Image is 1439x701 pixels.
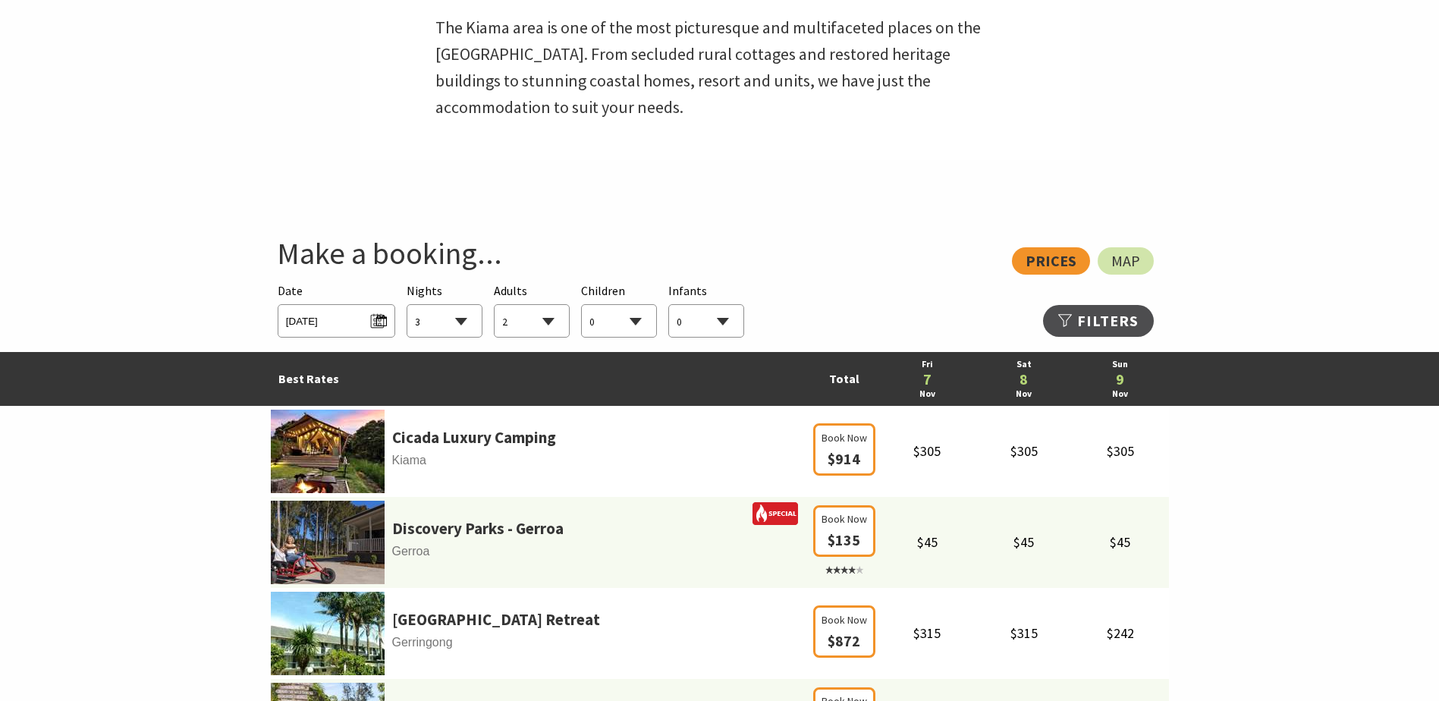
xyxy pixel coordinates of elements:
[392,516,564,542] a: Discovery Parks - Gerroa
[392,607,600,633] a: [GEOGRAPHIC_DATA] Retreat
[1079,387,1161,401] a: Nov
[913,442,941,460] span: $305
[271,592,385,675] img: parkridgea.jpg
[1010,442,1038,460] span: $305
[887,357,968,372] a: Fri
[286,309,387,329] span: [DATE]
[1079,357,1161,372] a: Sun
[822,429,867,446] span: Book Now
[813,452,875,467] a: Book Now $914
[407,281,442,301] span: Nights
[828,530,860,549] span: $135
[983,357,1064,372] a: Sat
[813,634,875,649] a: Book Now $872
[822,611,867,628] span: Book Now
[392,425,556,451] a: Cicada Luxury Camping
[271,542,809,561] span: Gerroa
[271,451,809,470] span: Kiama
[581,283,625,298] span: Children
[1107,624,1134,642] span: $242
[1110,533,1130,551] span: $45
[407,281,482,338] div: Choose a number of nights
[813,533,875,577] a: Book Now $135
[887,387,968,401] a: Nov
[1111,255,1140,267] span: Map
[809,352,879,406] td: Total
[271,352,809,406] td: Best Rates
[278,283,303,298] span: Date
[983,387,1064,401] a: Nov
[822,511,867,527] span: Book Now
[494,283,527,298] span: Adults
[271,501,385,584] img: 341233-primary-1e441c39-47ed-43bc-a084-13db65cabecb.jpg
[271,410,385,493] img: cicadalc-primary-31d37d92-1cfa-4b29-b30e-8e55f9b407e4.jpg
[1107,442,1134,460] span: $305
[278,281,395,338] div: Please choose your desired arrival date
[271,633,809,652] span: Gerringong
[668,283,707,298] span: Infants
[435,14,1004,121] p: The Kiama area is one of the most picturesque and multifaceted places on the [GEOGRAPHIC_DATA]. F...
[913,624,941,642] span: $315
[917,533,938,551] span: $45
[828,449,860,468] span: $914
[1013,533,1034,551] span: $45
[983,372,1064,387] a: 8
[1079,372,1161,387] a: 9
[1098,247,1154,275] a: Map
[828,631,860,650] span: $872
[887,372,968,387] a: 7
[1010,624,1038,642] span: $315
